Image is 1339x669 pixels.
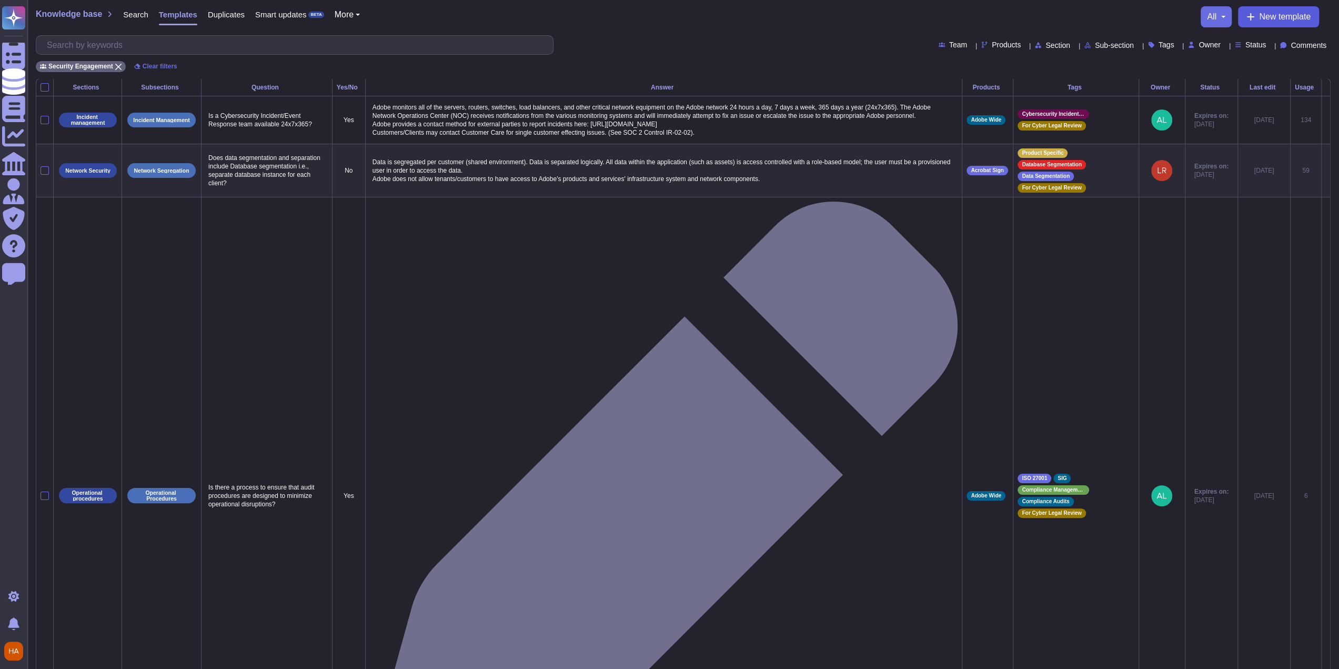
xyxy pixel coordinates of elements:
div: Sections [58,84,117,91]
div: [DATE] [1242,492,1286,500]
span: Status [1245,41,1266,48]
p: No [337,166,361,175]
span: ISO 27001 [1022,476,1047,481]
span: Compliance Audits [1022,499,1069,504]
span: Clear filters [143,63,177,69]
div: 59 [1295,166,1317,175]
p: Yes [337,492,361,500]
span: Security Engagement [48,63,113,69]
p: Operational procedures [63,490,113,501]
span: Products [992,41,1021,48]
span: Acrobat Sign [971,168,1003,173]
span: Owner [1199,41,1220,48]
span: Adobe Wide [971,117,1001,123]
button: More [335,11,360,19]
img: user [1151,160,1172,181]
p: Does data segmentation and separation include Database segmentation i.e., separate database insta... [206,151,328,190]
p: Is there a process to ensure that audit procedures are designed to minimize operational disruptions? [206,481,328,511]
p: Yes [337,116,361,124]
button: all [1207,13,1225,21]
button: New template [1238,6,1319,27]
span: Expires on: [1194,112,1229,120]
span: Smart updates [255,11,307,18]
span: Templates [159,11,197,18]
span: Tags [1159,41,1174,48]
span: all [1207,13,1216,21]
span: Expires on: [1194,162,1229,171]
div: Answer [370,84,958,91]
img: user [4,642,23,661]
span: Search [123,11,148,18]
p: Incident management [63,114,113,125]
img: user [1151,485,1172,506]
p: Network Security [65,168,110,174]
span: Product Specific [1022,151,1063,156]
div: Yes/No [337,84,361,91]
p: Is a Cybersecurity Incident/Event Response team available 24x7x365? [206,109,328,131]
span: Duplicates [208,11,245,18]
span: [DATE] [1194,496,1229,504]
span: New template [1259,13,1311,21]
span: Expires on: [1194,487,1229,496]
span: Compliance Management [1022,487,1085,493]
div: 6 [1295,492,1317,500]
span: [DATE] [1194,171,1229,179]
span: Team [949,41,967,48]
span: Sub-section [1095,42,1134,49]
p: Adobe monitors all of the servers, routers, switches, load balancers, and other critical network ... [370,101,958,139]
img: user [1151,109,1172,131]
div: [DATE] [1242,166,1286,175]
p: Operational Procedures [131,490,192,501]
input: Search by keywords [42,36,553,54]
span: Adobe Wide [971,493,1001,498]
p: Data is segregated per customer (shared environment). Data is separated logically. All data withi... [370,155,958,186]
span: More [335,11,354,19]
div: [DATE] [1242,116,1286,124]
div: Status [1190,84,1233,91]
span: Database Segmentation [1022,162,1081,167]
span: For Cyber Legal Review [1022,185,1081,191]
div: Subsections [126,84,197,91]
span: SIG [1058,476,1066,481]
span: For Cyber Legal Review [1022,123,1081,128]
span: Knowledge base [36,10,102,18]
span: Comments [1291,42,1326,49]
div: Tags [1018,84,1134,91]
span: Cybersecurity Incident Management [1022,112,1085,117]
div: Products [967,84,1009,91]
div: BETA [308,12,324,18]
div: Last edit [1242,84,1286,91]
div: Question [206,84,328,91]
p: Incident Management [133,117,189,123]
p: Network Segregation [134,168,189,174]
span: For Cyber Legal Review [1022,511,1081,516]
span: Section [1045,42,1070,49]
span: Data Segmentation [1022,174,1070,179]
span: [DATE] [1194,120,1229,128]
button: user [2,640,31,663]
div: Usage [1295,84,1317,91]
div: Owner [1143,84,1181,91]
div: 134 [1295,116,1317,124]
